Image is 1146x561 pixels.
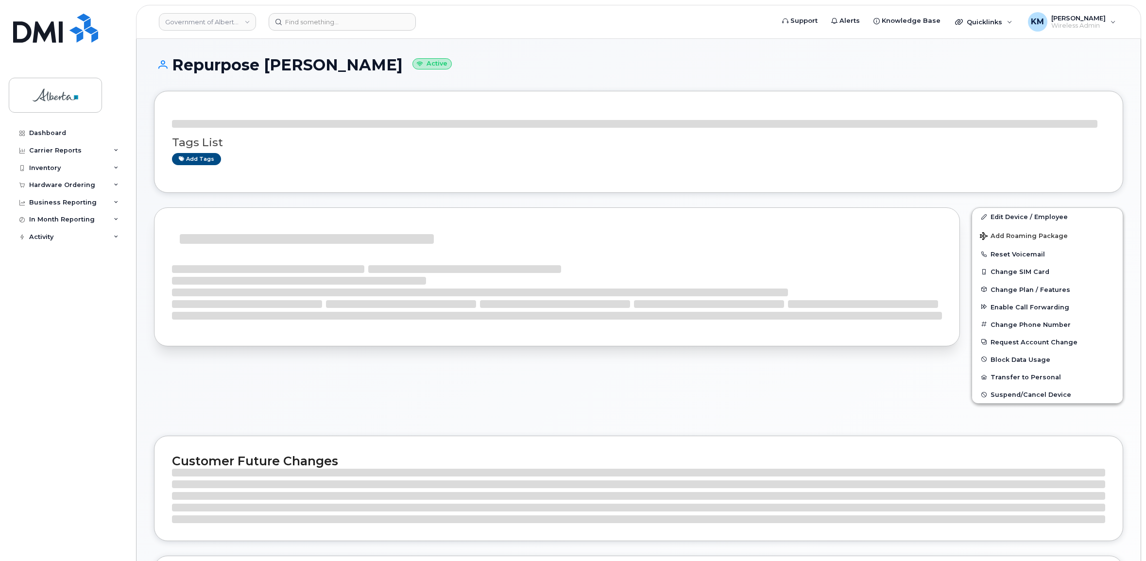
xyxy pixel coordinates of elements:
h2: Customer Future Changes [172,454,1105,468]
small: Active [412,58,452,69]
button: Request Account Change [972,333,1123,351]
button: Transfer to Personal [972,368,1123,386]
button: Change Plan / Features [972,281,1123,298]
button: Block Data Usage [972,351,1123,368]
button: Change Phone Number [972,316,1123,333]
span: Enable Call Forwarding [991,303,1069,310]
h1: Repurpose [PERSON_NAME] [154,56,1123,73]
h3: Tags List [172,136,1105,149]
a: Edit Device / Employee [972,208,1123,225]
button: Reset Voicemail [972,245,1123,263]
button: Suspend/Cancel Device [972,386,1123,403]
span: Suspend/Cancel Device [991,391,1071,398]
span: Add Roaming Package [980,232,1068,241]
button: Add Roaming Package [972,225,1123,245]
a: Add tags [172,153,221,165]
span: Change Plan / Features [991,286,1070,293]
button: Change SIM Card [972,263,1123,280]
button: Enable Call Forwarding [972,298,1123,316]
